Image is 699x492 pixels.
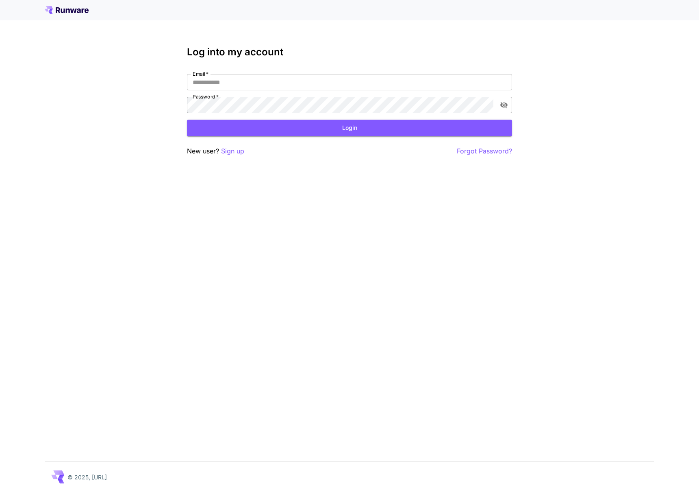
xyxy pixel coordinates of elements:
[187,46,512,58] h3: Log into my account
[221,146,244,156] button: Sign up
[187,120,512,136] button: Login
[497,98,511,112] button: toggle password visibility
[67,473,107,481] p: © 2025, [URL]
[187,146,244,156] p: New user?
[193,93,219,100] label: Password
[457,146,512,156] button: Forgot Password?
[193,70,208,77] label: Email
